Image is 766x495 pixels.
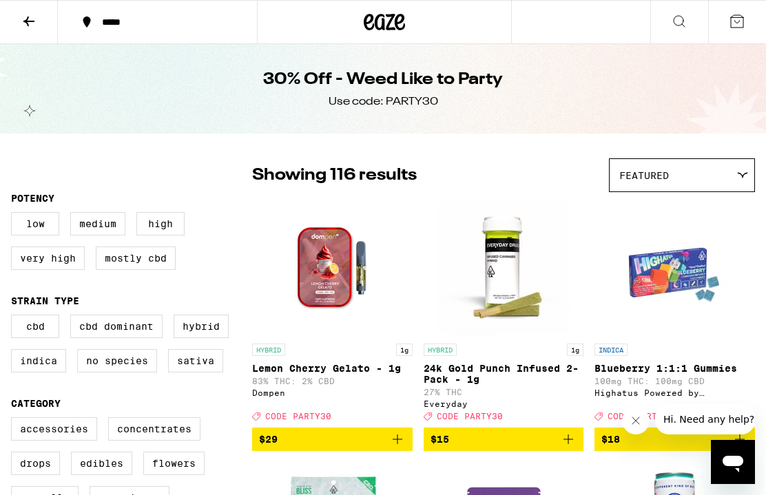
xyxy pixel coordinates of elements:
span: Featured [619,170,669,181]
label: Hybrid [174,315,229,338]
p: 1g [567,344,583,356]
label: Accessories [11,417,97,441]
label: Flowers [143,452,205,475]
label: Edibles [71,452,132,475]
label: Sativa [168,349,223,372]
label: Drops [11,452,60,475]
span: CODE PARTY30 [265,412,331,421]
label: Low [11,212,59,235]
div: Everyday [424,399,584,408]
div: Dompen [252,388,413,397]
span: $29 [259,434,278,445]
p: HYBRID [252,344,285,356]
img: Highatus Powered by Cannabiotix - Blueberry 1:1:1 Gummies [606,199,744,337]
p: Lemon Cherry Gelato - 1g [252,363,413,374]
p: INDICA [594,344,628,356]
label: CBD [11,315,59,338]
p: 100mg THC: 100mg CBD [594,377,755,386]
button: Add to bag [424,428,584,451]
button: Add to bag [594,428,755,451]
label: Indica [11,349,66,372]
p: HYBRID [424,344,457,356]
span: $15 [431,434,449,445]
label: Very High [11,246,85,270]
div: Highatus Powered by Cannabiotix [594,388,755,397]
p: Showing 116 results [252,164,417,187]
legend: Potency [11,193,54,204]
button: Add to bag [252,428,413,451]
span: CODE PARTY30 [608,412,674,421]
h1: 30% Off - Weed Like to Party [263,68,503,92]
label: Medium [70,212,125,235]
span: CODE PARTY30 [437,412,503,421]
label: Mostly CBD [96,246,176,270]
img: Everyday - 24k Gold Punch Infused 2-Pack - 1g [435,199,572,337]
label: No Species [77,349,157,372]
iframe: Close message [622,407,650,434]
a: Open page for Lemon Cherry Gelato - 1g from Dompen [252,199,413,428]
label: High [136,212,185,235]
iframe: Message from company [655,404,755,434]
legend: Category [11,398,61,409]
label: CBD Dominant [70,315,163,338]
p: 1g [396,344,413,356]
div: Use code: PARTY30 [329,94,438,109]
p: 24k Gold Punch Infused 2-Pack - 1g [424,363,584,385]
a: Open page for Blueberry 1:1:1 Gummies from Highatus Powered by Cannabiotix [594,199,755,428]
label: Concentrates [108,417,200,441]
p: Blueberry 1:1:1 Gummies [594,363,755,374]
span: $18 [601,434,620,445]
p: 83% THC: 2% CBD [252,377,413,386]
iframe: Button to launch messaging window [711,440,755,484]
img: Dompen - Lemon Cherry Gelato - 1g [263,199,401,337]
legend: Strain Type [11,295,79,306]
a: Open page for 24k Gold Punch Infused 2-Pack - 1g from Everyday [424,199,584,428]
p: 27% THC [424,388,584,397]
